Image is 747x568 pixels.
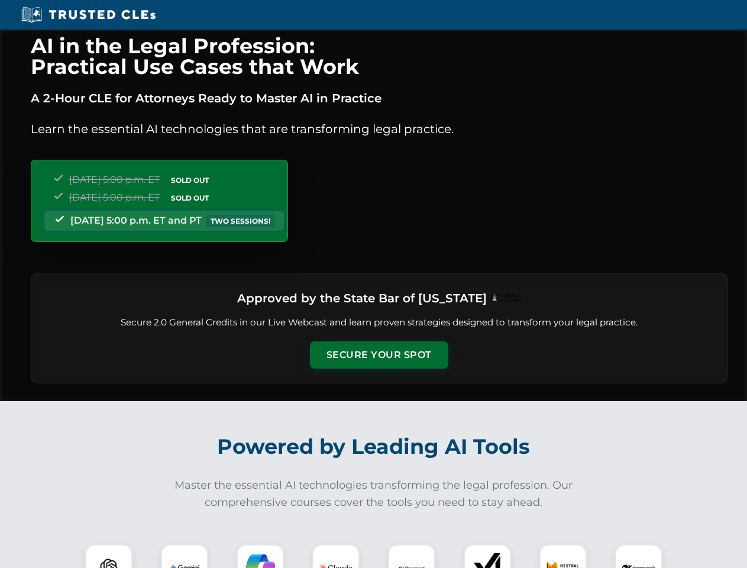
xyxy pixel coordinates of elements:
[31,35,727,77] h1: AI in the Legal Profession: Practical Use Cases that Work
[46,426,701,467] h2: Powered by Leading AI Tools
[167,174,213,186] span: SOLD OUT
[46,316,713,330] p: Secure 2.0 General Credits in our Live Webcast and learn proven strategies designed to transform ...
[310,341,448,369] button: Secure Your Spot
[491,294,521,302] img: Logo
[31,89,727,108] p: A 2-Hour CLE for Attorneys Ready to Master AI in Practice
[167,192,213,204] span: SOLD OUT
[237,288,487,309] h3: Approved by the State Bar of [US_STATE]
[31,120,727,138] p: Learn the essential AI technologies that are transforming legal practice.
[69,174,160,185] span: [DATE] 5:00 p.m. ET
[167,477,581,511] p: Master the essential AI technologies transforming the legal profession. Our comprehensive courses...
[18,6,159,24] img: Trusted CLEs
[69,192,160,203] span: [DATE] 5:00 p.m. ET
